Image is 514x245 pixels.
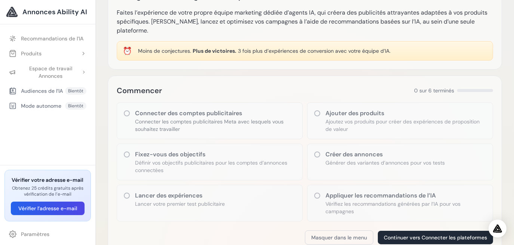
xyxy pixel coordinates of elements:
[21,87,63,95] font: Audiences de l’IA
[117,8,493,35] p: Faites l’expérience de votre propre équipe marketing dédiée d’agents IA, qui créera des publicité...
[135,200,225,208] p: Lancer votre premier test publicitaire
[4,32,91,45] a: Recommandations de l’IA
[21,102,61,110] font: Mode autonome
[414,87,454,94] span: 0 sur 6 terminés
[11,185,85,197] p: Obtenez 25 crédits gratuits après vérification de l’e-mail
[117,85,162,97] h2: Commencer
[11,176,85,184] h3: Vérifier votre adresse e-mail
[22,7,87,17] span: Annonces Ability AI
[135,109,296,118] h3: Connecter des comptes publicitaires
[6,6,89,18] a: Annonces Ability AI
[325,159,445,166] p: Générer des variantes d’annonces pour vos tests
[193,48,236,54] span: Plus de victoires.
[4,47,91,60] button: Produits
[65,102,86,110] span: Bientôt
[20,65,81,80] font: Espace de travail Annonces
[325,200,487,215] p: Vérifiez les recommandations générées par l’IA pour vos campagnes
[489,220,507,238] div: Ouvrez Intercom Messenger
[378,231,493,244] button: Continuer vers Connecter les plateformes
[4,227,91,241] a: Paramètres
[325,150,445,159] h3: Créer des annonces
[65,87,86,95] span: Bientôt
[135,159,296,174] p: Définir vos objectifs publicitaires pour les comptes d’annonces connectées
[21,50,42,57] font: Produits
[135,191,225,200] h3: Lancer des expériences
[21,230,49,238] font: Paramètres
[21,35,83,42] font: Recommandations de l’IA
[135,150,296,159] h3: Fixez-vous des objectifs
[325,109,487,118] h3: Ajouter des produits
[325,118,487,133] p: Ajoutez vos produits pour créer des expériences de proposition de valeur
[138,48,191,54] span: Moins de conjectures.
[11,202,85,215] button: Vérifier l’adresse e-mail
[238,48,391,54] span: 3 fois plus d’expériences de conversion avec votre équipe d’IA.
[4,62,91,83] button: Espace de travail Annonces
[305,230,373,245] button: Masquer dans le menu
[325,191,487,200] h3: Appliquer les recommandations de l’IA
[123,46,132,56] div: ⏰
[135,118,296,133] p: Connecter les comptes publicitaires Meta avec lesquels vous souhaitez travailler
